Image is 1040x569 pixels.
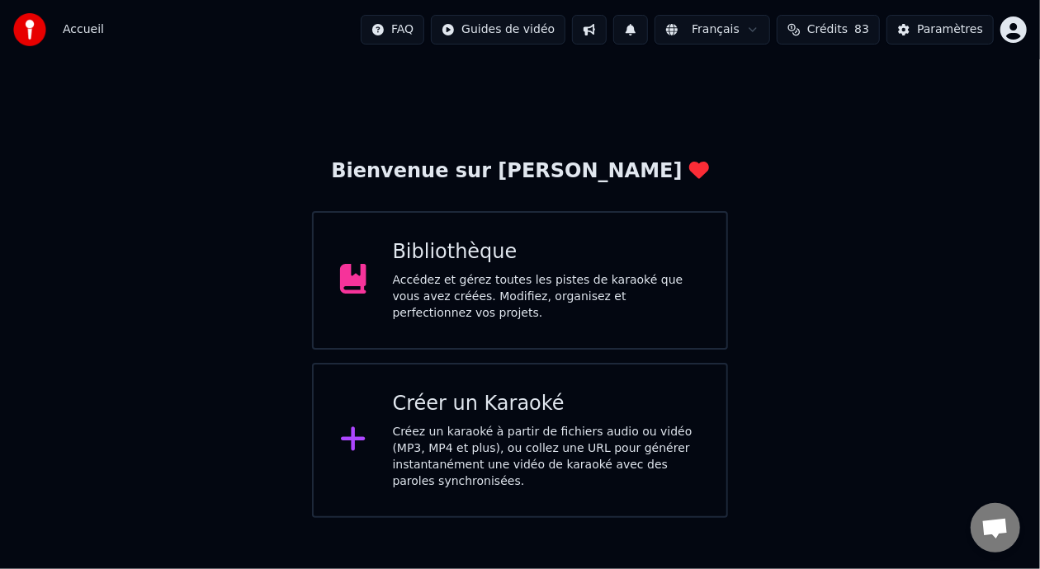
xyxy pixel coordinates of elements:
div: Créez un karaoké à partir de fichiers audio ou vidéo (MP3, MP4 et plus), ou collez une URL pour g... [393,424,701,490]
a: Ouvrir le chat [971,503,1020,553]
button: Guides de vidéo [431,15,565,45]
span: Accueil [63,21,104,38]
button: FAQ [361,15,424,45]
img: youka [13,13,46,46]
div: Paramètres [917,21,983,38]
button: Crédits83 [777,15,880,45]
div: Bibliothèque [393,239,701,266]
div: Accédez et gérez toutes les pistes de karaoké que vous avez créées. Modifiez, organisez et perfec... [393,272,701,322]
button: Paramètres [886,15,994,45]
div: Bienvenue sur [PERSON_NAME] [331,158,708,185]
nav: breadcrumb [63,21,104,38]
div: Créer un Karaoké [393,391,701,417]
span: Crédits [807,21,848,38]
span: 83 [854,21,869,38]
